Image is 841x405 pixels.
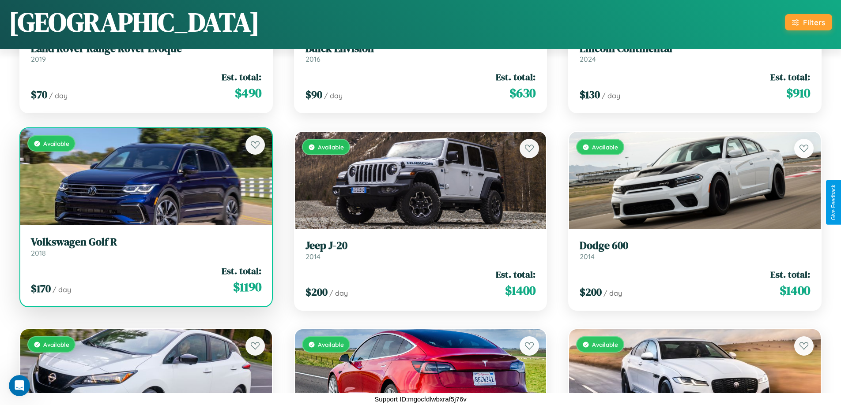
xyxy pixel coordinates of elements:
[43,341,69,348] span: Available
[43,140,69,147] span: Available
[31,42,261,55] h3: Land Rover Range Rover Evoque
[580,42,810,64] a: Lincoln Continental2024
[305,55,321,63] span: 2016
[603,289,622,297] span: / day
[580,239,810,261] a: Dodge 6002014
[580,55,596,63] span: 2024
[780,282,810,299] span: $ 1400
[602,91,620,100] span: / day
[222,71,261,83] span: Est. total:
[9,375,30,396] iframe: Intercom live chat
[31,281,51,296] span: $ 170
[318,341,344,348] span: Available
[580,252,595,261] span: 2014
[580,239,810,252] h3: Dodge 600
[324,91,343,100] span: / day
[233,278,261,296] span: $ 1190
[305,42,536,64] a: Buick Envision2016
[31,42,261,64] a: Land Rover Range Rover Evoque2019
[31,87,47,102] span: $ 70
[803,18,825,27] div: Filters
[222,264,261,277] span: Est. total:
[496,71,536,83] span: Est. total:
[509,84,536,102] span: $ 630
[31,236,261,249] h3: Volkswagen Golf R
[305,285,328,299] span: $ 200
[580,87,600,102] span: $ 130
[592,143,618,151] span: Available
[49,91,68,100] span: / day
[305,252,321,261] span: 2014
[374,393,466,405] p: Support ID: mgocfdlwbxraf5j76v
[53,285,71,294] span: / day
[770,268,810,281] span: Est. total:
[31,55,46,63] span: 2019
[496,268,536,281] span: Est. total:
[329,289,348,297] span: / day
[785,14,832,30] button: Filters
[830,185,837,220] div: Give Feedback
[235,84,261,102] span: $ 490
[305,239,536,261] a: Jeep J-202014
[770,71,810,83] span: Est. total:
[318,143,344,151] span: Available
[305,87,322,102] span: $ 90
[592,341,618,348] span: Available
[305,239,536,252] h3: Jeep J-20
[786,84,810,102] span: $ 910
[31,249,46,257] span: 2018
[9,4,260,40] h1: [GEOGRAPHIC_DATA]
[31,236,261,257] a: Volkswagen Golf R2018
[580,285,602,299] span: $ 200
[505,282,536,299] span: $ 1400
